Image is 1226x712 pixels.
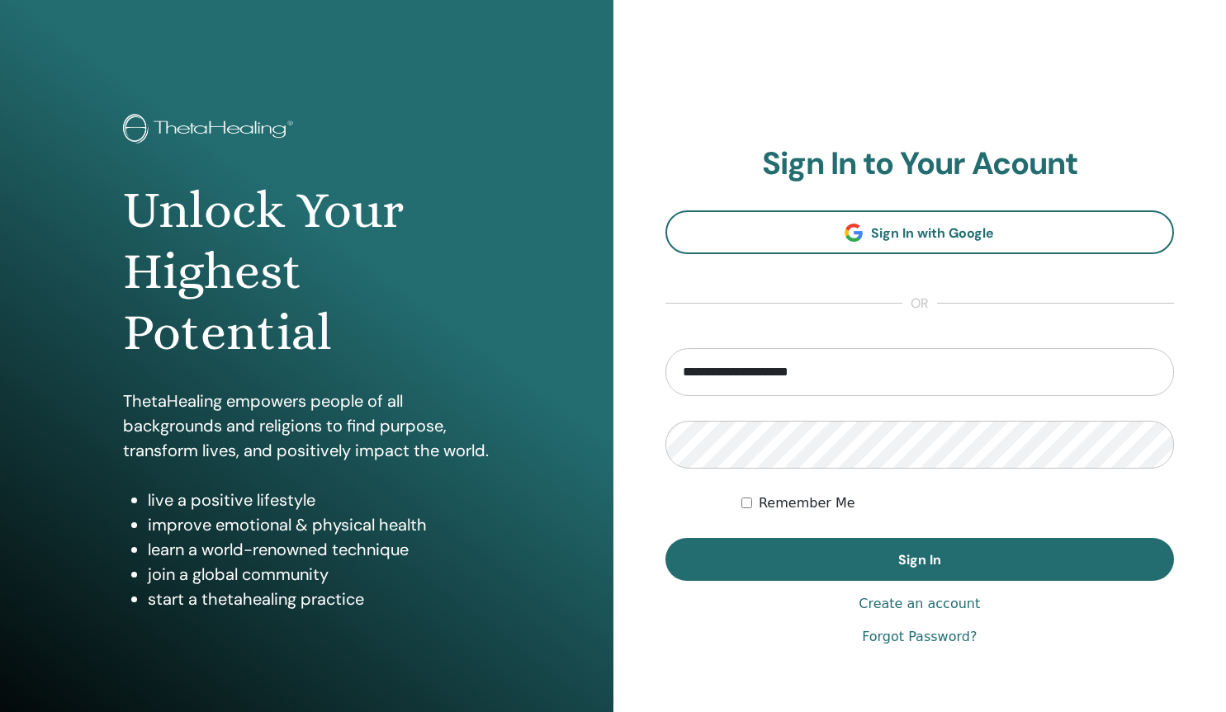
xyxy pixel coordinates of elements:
[148,512,490,537] li: improve emotional & physical health
[123,389,490,463] p: ThetaHealing empowers people of all backgrounds and religions to find purpose, transform lives, a...
[123,180,490,364] h1: Unlock Your Highest Potential
[759,493,855,513] label: Remember Me
[741,493,1174,513] div: Keep me authenticated indefinitely or until I manually logout
[148,587,490,611] li: start a thetahealing practice
[665,538,1175,581] button: Sign In
[862,627,977,647] a: Forgot Password?
[665,210,1175,254] a: Sign In with Google
[871,224,994,242] span: Sign In with Google
[148,488,490,512] li: live a positive lifestyle
[148,562,490,587] li: join a global community
[898,551,941,568] span: Sign In
[148,537,490,562] li: learn a world-renowned technique
[859,594,980,614] a: Create an account
[902,294,937,314] span: or
[665,145,1175,183] h2: Sign In to Your Acount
